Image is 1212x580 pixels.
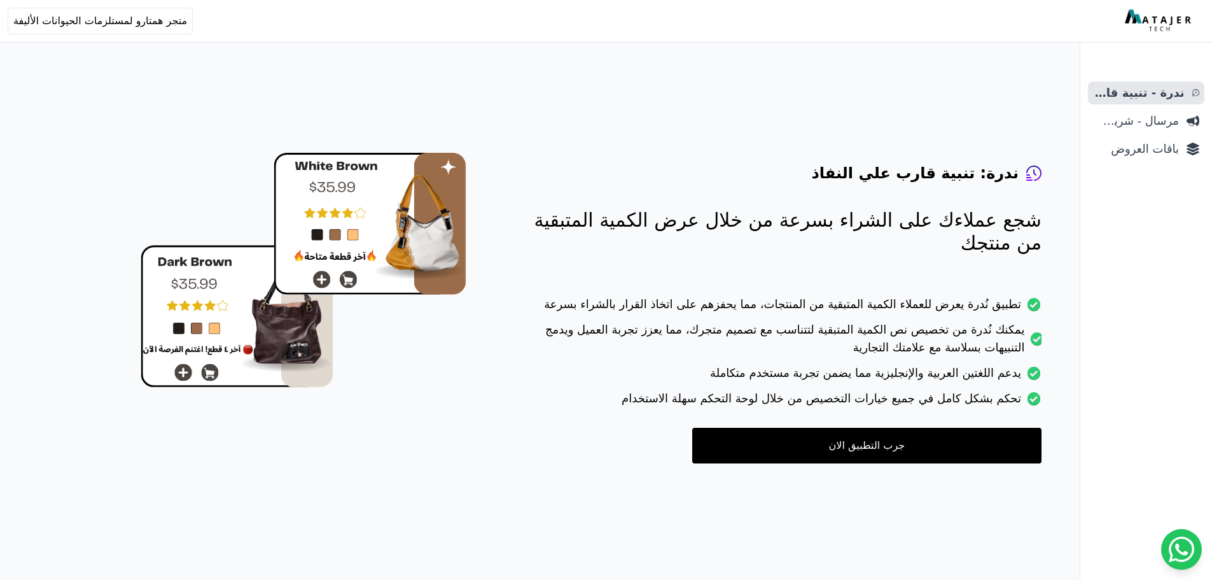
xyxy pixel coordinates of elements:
[1093,84,1185,102] span: ندرة - تنبية قارب علي النفاذ
[1093,112,1179,130] span: مرسال - شريط دعاية
[517,390,1041,415] li: تحكم بشكل كامل في جميع خيارات التخصيص من خلال لوحة التحكم سهلة الاستخدام
[13,13,187,29] span: متجر همتارو لمستلزمات الحيوانات الأليفة
[692,428,1041,463] a: جرب التطبيق الان
[517,364,1041,390] li: يدعم اللغتين العربية والإنجليزية مما يضمن تجربة مستخدم متكاملة
[8,8,193,34] button: متجر همتارو لمستلزمات الحيوانات الأليفة
[141,153,466,388] img: hero
[1093,140,1179,158] span: باقات العروض
[1125,10,1194,32] img: MatajerTech Logo
[517,321,1041,364] li: يمكنك نُدرة من تخصيص نص الكمية المتبقية لتتناسب مع تصميم متجرك، مما يعزز تجربة العميل ويدمج التنب...
[811,163,1019,183] h4: ندرة: تنبية قارب علي النفاذ
[517,295,1041,321] li: تطبيق نُدرة يعرض للعملاء الكمية المتبقية من المنتجات، مما يحفزهم على اتخاذ القرار بالشراء بسرعة
[517,209,1041,255] p: شجع عملاءك على الشراء بسرعة من خلال عرض الكمية المتبقية من منتجك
